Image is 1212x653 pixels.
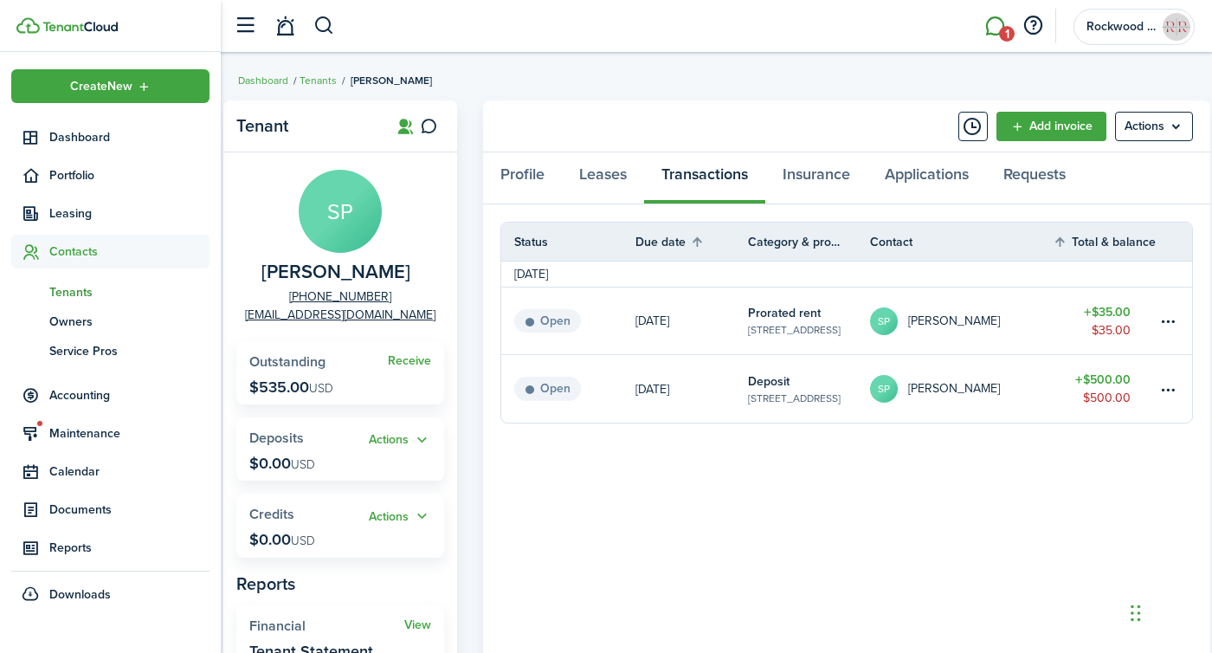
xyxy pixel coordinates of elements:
a: Prorated rent[STREET_ADDRESS] [748,288,870,354]
span: Downloads [49,585,111,604]
button: Actions [369,430,431,450]
a: Receive [388,354,431,368]
span: Service Pros [49,342,210,360]
span: Dashboard [49,128,210,146]
p: $535.00 [249,378,333,396]
a: Applications [867,152,986,204]
img: TenantCloud [42,22,118,32]
span: [PERSON_NAME] [351,73,432,88]
table-info-title: Deposit [748,372,790,391]
avatar-text: SP [870,307,898,335]
table-profile-info-text: [PERSON_NAME] [908,382,1000,396]
button: Open resource center [1018,11,1048,41]
status: Open [514,309,581,333]
span: Portfolio [49,166,210,184]
button: Open menu [11,69,210,103]
a: Open [501,355,635,423]
a: Tenants [300,73,337,88]
a: Owners [11,307,210,336]
span: USD [309,379,333,398]
img: Rockwood Rentals [1163,13,1190,41]
span: Outstanding [249,352,326,372]
table-amount-title: $500.00 [1075,371,1131,389]
table-subtitle: [STREET_ADDRESS] [748,391,841,406]
span: Stephanie plowman [261,262,410,283]
button: Timeline [958,112,988,141]
avatar-text: SP [299,170,382,253]
a: Reports [11,531,210,565]
a: Notifications [268,4,301,48]
a: $500.00$500.00 [1053,355,1157,423]
status: Open [514,377,581,401]
a: [EMAIL_ADDRESS][DOMAIN_NAME] [245,306,435,324]
a: Requests [986,152,1083,204]
span: 1 [999,26,1015,42]
span: Owners [49,313,210,331]
span: USD [291,532,315,550]
a: Dashboard [238,73,288,88]
a: View [404,618,431,632]
td: [DATE] [501,265,561,283]
button: Actions [369,507,431,527]
a: [PHONE_NUMBER] [289,288,391,306]
span: Calendar [49,462,210,481]
a: [DATE] [635,288,748,354]
span: Accounting [49,386,210,404]
span: Tenants [49,283,210,301]
span: USD [291,456,315,474]
panel-main-subtitle: Reports [236,571,444,597]
a: Leases [562,152,644,204]
a: Insurance [765,152,867,204]
span: Reports [49,539,210,557]
th: Sort [635,231,748,252]
a: $35.00$35.00 [1053,288,1157,354]
a: SP[PERSON_NAME] [870,355,1054,423]
avatar-text: SP [870,375,898,403]
a: Messaging [978,4,1011,48]
table-info-title: Prorated rent [748,304,821,322]
img: TenantCloud [16,17,40,34]
a: Deposit[STREET_ADDRESS] [748,355,870,423]
th: Category & property [748,233,870,251]
span: Contacts [49,242,210,261]
th: Status [501,233,635,251]
button: Open menu [369,507,431,527]
a: Tenants [11,277,210,307]
table-profile-info-text: [PERSON_NAME] [908,314,1000,328]
button: Open sidebar [229,10,261,42]
widget-stats-title: Financial [249,618,404,634]
p: $0.00 [249,531,315,548]
span: Leasing [49,204,210,223]
a: Service Pros [11,336,210,365]
a: Dashboard [11,120,210,154]
p: [DATE] [635,380,669,398]
a: Add invoice [996,112,1106,141]
span: Credits [249,504,294,524]
th: Sort [1053,231,1157,252]
p: $0.00 [249,455,315,472]
button: Open menu [369,430,431,450]
iframe: Chat Widget [1125,570,1212,653]
th: Contact [870,233,1054,251]
span: Maintenance [49,424,210,443]
a: Open [501,288,635,354]
panel-main-title: Tenant [236,116,375,136]
table-amount-description: $500.00 [1083,389,1131,407]
a: Profile [483,152,562,204]
table-subtitle: [STREET_ADDRESS] [748,322,841,338]
table-amount-description: $35.00 [1092,321,1131,339]
button: Search [313,11,335,41]
span: Deposits [249,428,304,448]
span: Create New [70,81,132,93]
a: [DATE] [635,355,748,423]
table-amount-title: $35.00 [1084,303,1131,321]
span: Rockwood Rentals [1086,21,1156,33]
a: SP[PERSON_NAME] [870,288,1054,354]
div: Drag [1131,587,1141,639]
p: [DATE] [635,312,669,330]
span: Documents [49,501,210,519]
